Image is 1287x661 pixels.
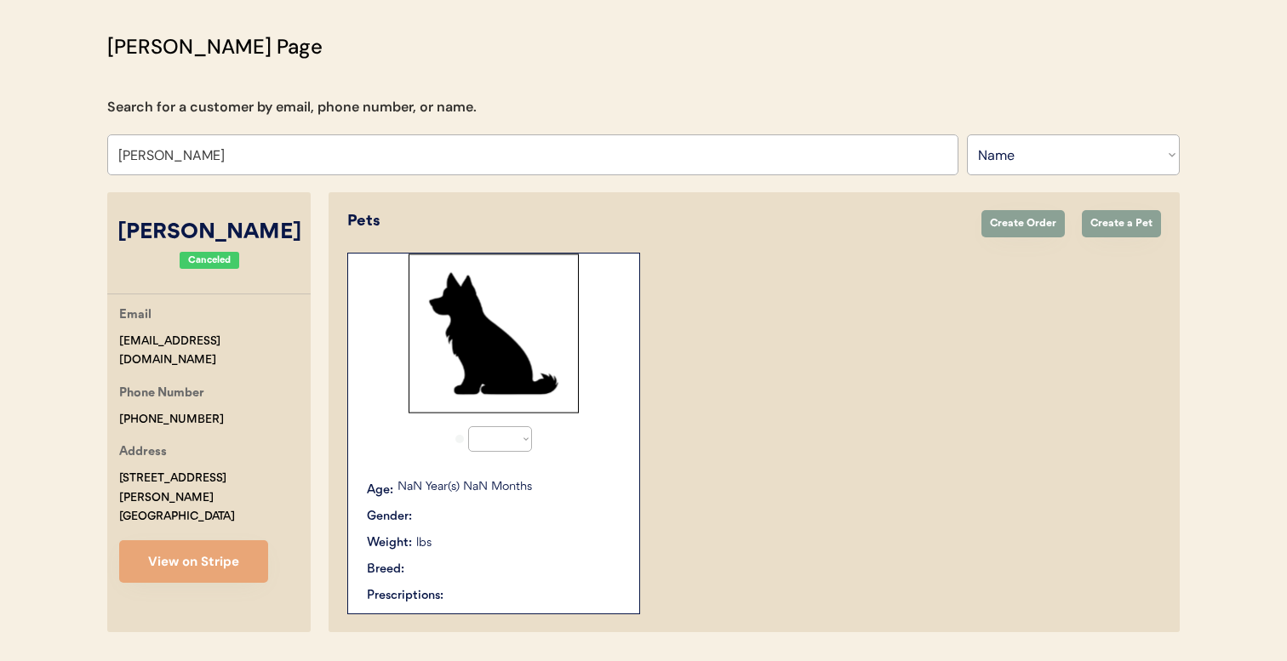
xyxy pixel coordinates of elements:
[119,384,204,405] div: Phone Number
[119,410,224,430] div: [PHONE_NUMBER]
[409,254,579,413] img: Rectangle%2029.svg
[367,534,412,552] div: Weight:
[398,482,622,493] p: NaN Year(s) NaN Months
[119,442,167,464] div: Address
[416,534,432,552] div: lbs
[367,508,412,526] div: Gender:
[981,210,1065,237] button: Create Order
[107,134,958,175] input: Search by name
[119,305,152,327] div: Email
[107,97,477,117] div: Search for a customer by email, phone number, or name.
[367,561,404,578] div: Breed:
[367,482,393,499] div: Age:
[367,587,443,605] div: Prescriptions:
[119,469,311,527] div: [STREET_ADDRESS][PERSON_NAME] [GEOGRAPHIC_DATA]
[347,210,964,233] div: Pets
[107,31,323,62] div: [PERSON_NAME] Page
[119,540,268,583] button: View on Stripe
[107,217,311,249] div: [PERSON_NAME]
[1082,210,1161,237] button: Create a Pet
[119,332,311,371] div: [EMAIL_ADDRESS][DOMAIN_NAME]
